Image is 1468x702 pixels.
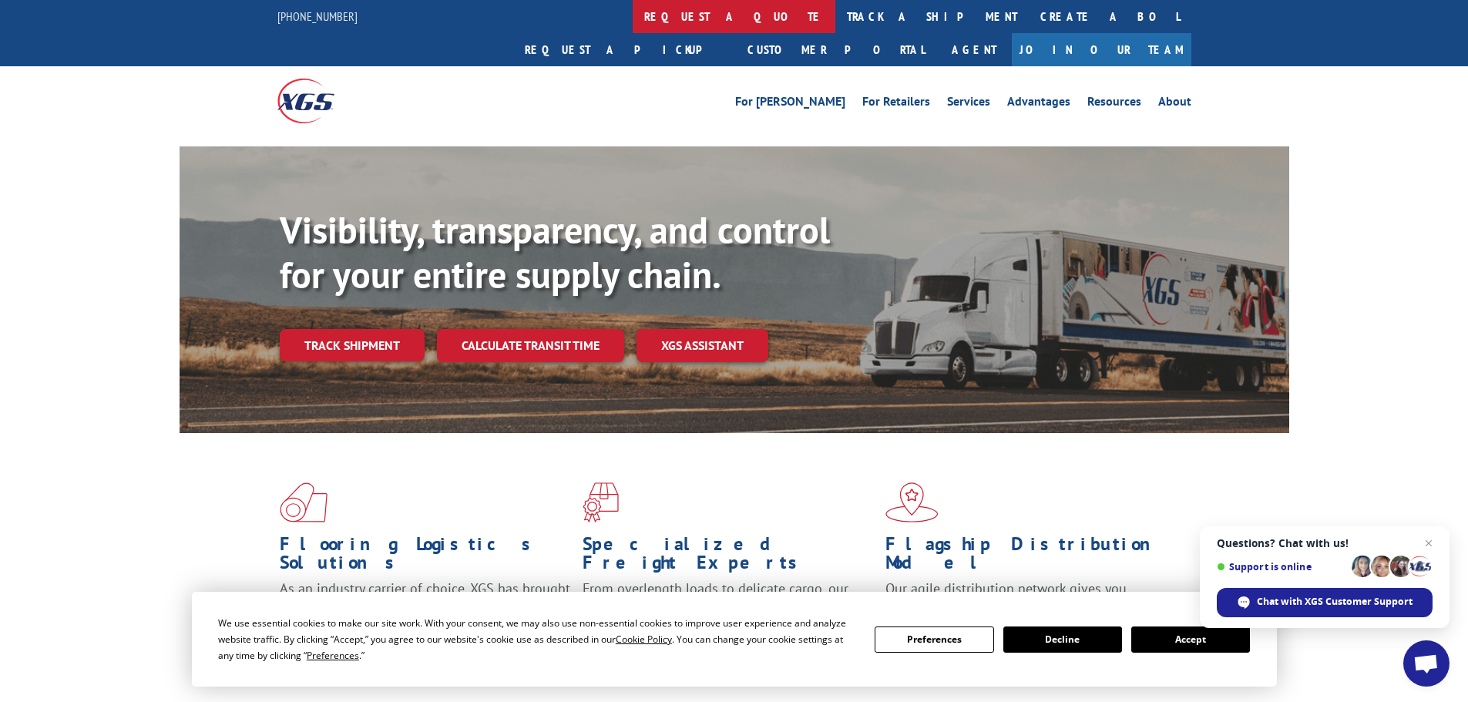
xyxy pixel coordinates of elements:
img: xgs-icon-total-supply-chain-intelligence-red [280,482,328,522]
div: Cookie Consent Prompt [192,592,1277,687]
a: Services [947,96,990,113]
span: Cookie Policy [616,633,672,646]
div: Chat with XGS Customer Support [1217,588,1433,617]
b: Visibility, transparency, and control for your entire supply chain. [280,206,830,298]
a: For [PERSON_NAME] [735,96,845,113]
span: Chat with XGS Customer Support [1257,595,1413,609]
p: From overlength loads to delicate cargo, our experienced staff knows the best way to move your fr... [583,579,874,648]
a: Resources [1087,96,1141,113]
img: xgs-icon-focused-on-flooring-red [583,482,619,522]
span: Support is online [1217,561,1346,573]
a: XGS ASSISTANT [637,329,768,362]
span: Preferences [307,649,359,662]
a: [PHONE_NUMBER] [277,8,358,24]
a: Customer Portal [736,33,936,66]
a: Track shipment [280,329,425,361]
button: Accept [1131,626,1250,653]
span: Our agile distribution network gives you nationwide inventory management on demand. [885,579,1169,616]
span: As an industry carrier of choice, XGS has brought innovation and dedication to flooring logistics... [280,579,570,634]
h1: Flooring Logistics Solutions [280,535,571,579]
a: Agent [936,33,1012,66]
div: Open chat [1403,640,1450,687]
a: For Retailers [862,96,930,113]
a: Calculate transit time [437,329,624,362]
div: We use essential cookies to make our site work. With your consent, we may also use non-essential ... [218,615,856,663]
a: About [1158,96,1191,113]
button: Decline [1003,626,1122,653]
h1: Specialized Freight Experts [583,535,874,579]
a: Join Our Team [1012,33,1191,66]
h1: Flagship Distribution Model [885,535,1177,579]
span: Close chat [1419,534,1438,553]
a: Advantages [1007,96,1070,113]
button: Preferences [875,626,993,653]
a: Request a pickup [513,33,736,66]
img: xgs-icon-flagship-distribution-model-red [885,482,939,522]
span: Questions? Chat with us! [1217,537,1433,549]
